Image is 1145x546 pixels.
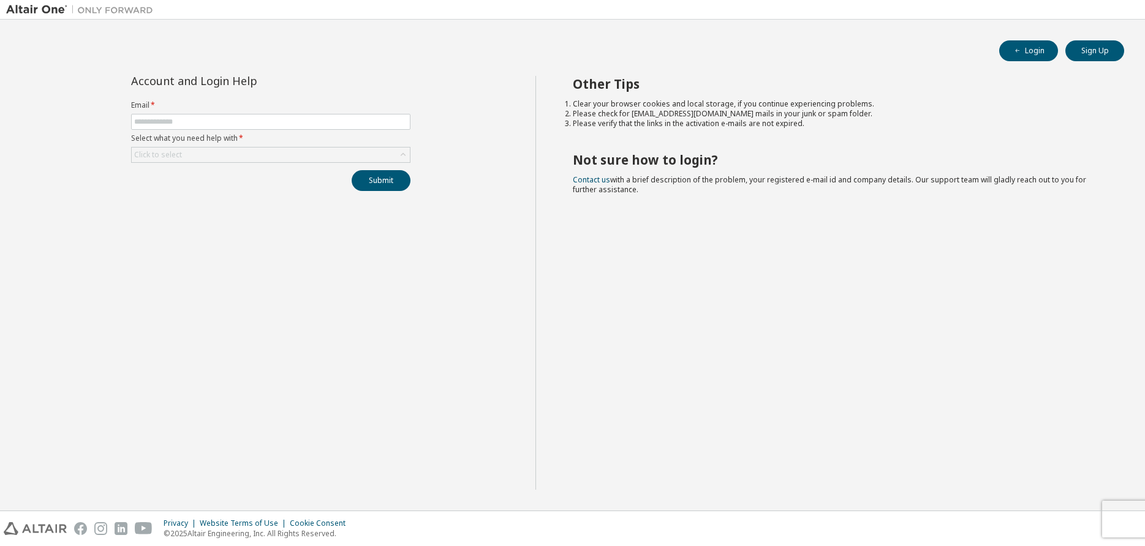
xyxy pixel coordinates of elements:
button: Sign Up [1065,40,1124,61]
div: Cookie Consent [290,518,353,528]
label: Email [131,100,410,110]
h2: Other Tips [573,76,1102,92]
img: facebook.svg [74,522,87,535]
div: Privacy [164,518,200,528]
div: Click to select [134,150,182,160]
a: Contact us [573,174,610,185]
button: Login [999,40,1058,61]
li: Please check for [EMAIL_ADDRESS][DOMAIN_NAME] mails in your junk or spam folder. [573,109,1102,119]
p: © 2025 Altair Engineering, Inc. All Rights Reserved. [164,528,353,539]
label: Select what you need help with [131,133,410,143]
img: instagram.svg [94,522,107,535]
img: altair_logo.svg [4,522,67,535]
img: Altair One [6,4,159,16]
h2: Not sure how to login? [573,152,1102,168]
button: Submit [352,170,410,191]
img: linkedin.svg [115,522,127,535]
div: Click to select [132,148,410,162]
img: youtube.svg [135,522,153,535]
li: Clear your browser cookies and local storage, if you continue experiencing problems. [573,99,1102,109]
div: Account and Login Help [131,76,355,86]
div: Website Terms of Use [200,518,290,528]
span: with a brief description of the problem, your registered e-mail id and company details. Our suppo... [573,174,1086,195]
li: Please verify that the links in the activation e-mails are not expired. [573,119,1102,129]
